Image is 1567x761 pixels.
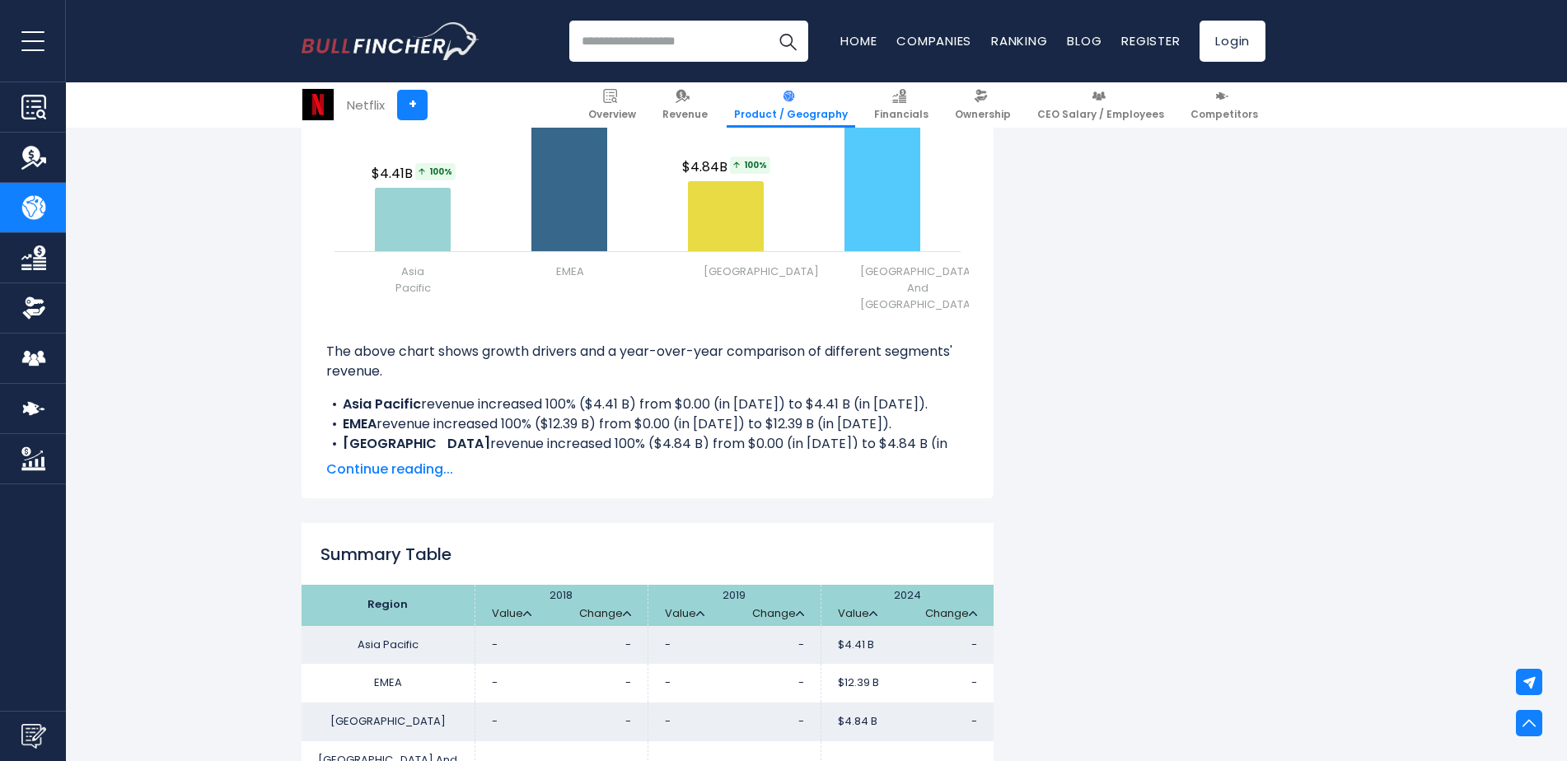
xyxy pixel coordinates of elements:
span: Financials [874,108,929,121]
a: Revenue [655,82,715,128]
span: CEO Salary / Employees [1037,108,1164,121]
span: - [665,676,671,690]
span: 100% [730,156,770,174]
img: NFLX logo [302,89,334,120]
td: [GEOGRAPHIC_DATA] [302,703,475,741]
span: - [798,676,804,690]
span: - [492,676,498,690]
a: Home [840,32,877,49]
a: Value [838,607,877,621]
a: Change [752,607,804,621]
span: - [665,715,671,729]
th: 2019 [648,585,821,626]
span: - [971,676,977,690]
a: Go to homepage [302,22,479,60]
td: EMEA [302,664,475,703]
img: Bullfincher logo [302,22,479,60]
th: 2018 [475,585,648,626]
span: Product / Geography [734,108,848,121]
span: - [798,638,804,652]
div: Netflix [347,96,385,114]
a: CEO Salary / Employees [1030,82,1172,128]
th: 2024 [821,585,994,626]
span: $4.84 B [838,715,877,729]
h2: Summary Table [302,542,994,567]
b: EMEA [343,414,377,433]
span: - [492,715,498,729]
span: [GEOGRAPHIC_DATA] [704,264,819,280]
a: Financials [867,82,936,128]
a: Change [579,607,631,621]
span: - [625,638,631,652]
button: Search [767,21,808,62]
span: Revenue [662,108,708,121]
th: Region [302,585,475,626]
span: - [492,638,498,652]
span: EMEA [556,264,584,280]
a: Overview [581,82,643,128]
span: - [798,715,804,729]
li: revenue increased 100% ($4.84 B) from $0.00 (in [DATE]) to $4.84 B (in [DATE]). [326,434,969,474]
span: Continue reading... [326,460,969,479]
a: Value [665,607,704,621]
a: Change [925,607,977,621]
span: - [625,715,631,729]
img: Ownership [21,296,46,320]
td: Asia Pacific [302,626,475,665]
a: Product / Geography [727,82,855,128]
li: revenue increased 100% ($12.39 B) from $0.00 (in [DATE]) to $12.39 B (in [DATE]). [326,414,969,434]
a: Login [1200,21,1265,62]
b: Asia Pacific [343,395,421,413]
span: $4.41B [372,163,458,184]
span: Ownership [955,108,1011,121]
span: Overview [588,108,636,121]
p: The above chart shows growth drivers and a year-over-year comparison of different segments' revenue. [326,342,969,381]
span: - [971,638,977,652]
a: + [397,90,428,120]
span: - [971,715,977,729]
span: - [625,676,631,690]
span: 100% [415,163,456,180]
span: - [665,638,671,652]
li: revenue increased 100% ($4.41 B) from $0.00 (in [DATE]) to $4.41 B (in [DATE]). [326,395,969,414]
span: $4.84B [682,156,773,177]
span: Competitors [1190,108,1258,121]
a: Value [492,607,531,621]
span: $4.41 B [838,638,874,652]
b: [GEOGRAPHIC_DATA] [343,434,490,453]
span: $12.39 B [838,676,879,690]
span: Asia Pacific [395,264,431,296]
a: Blog [1067,32,1102,49]
a: Register [1121,32,1180,49]
span: [GEOGRAPHIC_DATA] And [GEOGRAPHIC_DATA] [860,264,975,313]
a: Competitors [1183,82,1265,128]
a: Ownership [947,82,1018,128]
a: Companies [896,32,971,49]
a: Ranking [991,32,1047,49]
